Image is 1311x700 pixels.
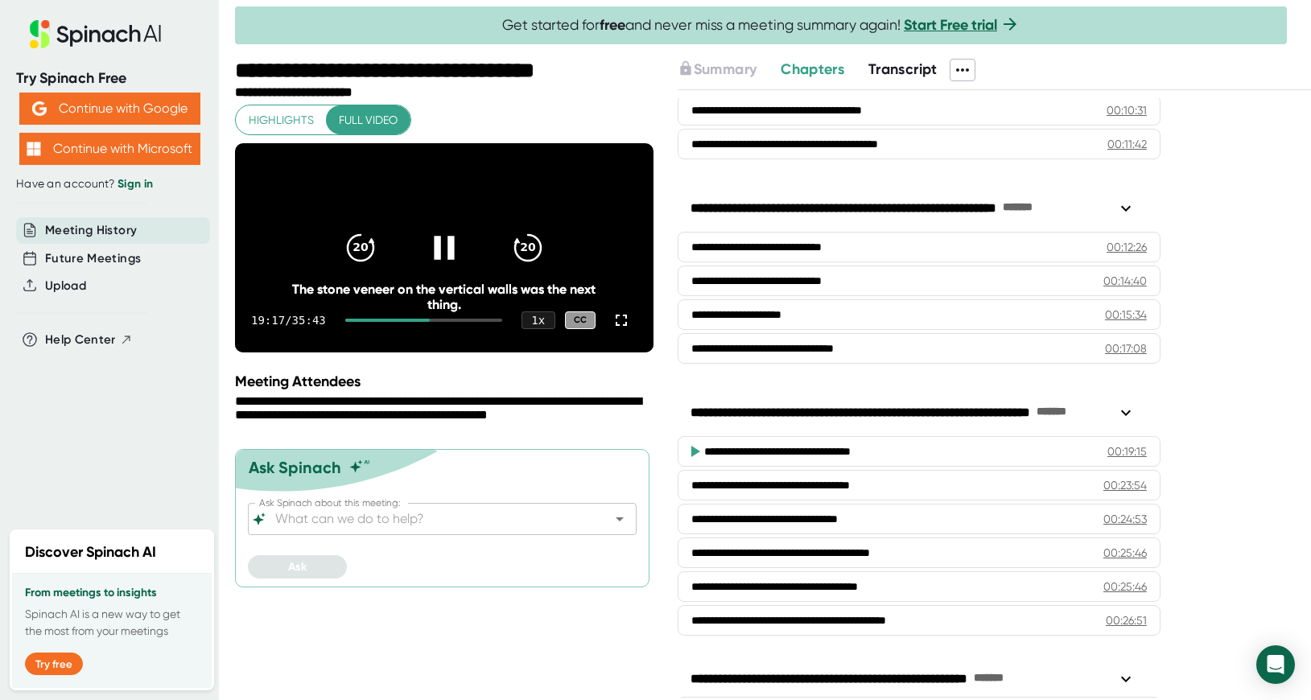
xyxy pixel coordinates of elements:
div: Have an account? [16,177,203,191]
h2: Discover Spinach AI [25,541,156,563]
button: Ask [248,555,347,579]
button: Open [608,508,631,530]
div: Upgrade to access [678,59,781,81]
div: 00:12:26 [1107,239,1147,255]
div: 00:24:53 [1103,511,1147,527]
div: 19:17 / 35:43 [251,314,326,327]
div: 00:26:51 [1106,612,1147,628]
span: Summary [694,60,757,78]
span: Help Center [45,331,116,349]
span: Highlights [249,110,314,130]
div: 00:14:40 [1103,273,1147,289]
p: Spinach AI is a new way to get the most from your meetings [25,606,199,640]
div: Try Spinach Free [16,69,203,88]
img: Aehbyd4JwY73AAAAAElFTkSuQmCC [32,101,47,116]
div: CC [565,311,596,330]
h3: From meetings to insights [25,587,199,599]
div: Open Intercom Messenger [1256,645,1295,684]
div: 00:23:54 [1103,477,1147,493]
button: Full video [326,105,410,135]
a: Start Free trial [904,16,997,34]
button: Try free [25,653,83,675]
span: Get started for and never miss a meeting summary again! [502,16,1020,35]
input: What can we do to help? [272,508,584,530]
button: Transcript [868,59,938,80]
div: Meeting Attendees [235,373,658,390]
button: Help Center [45,331,133,349]
div: 00:11:42 [1107,136,1147,152]
button: Continue with Google [19,93,200,125]
span: Full video [339,110,398,130]
a: Sign in [117,177,153,191]
div: Ask Spinach [249,458,341,477]
span: Ask [288,560,307,574]
div: 00:25:46 [1103,545,1147,561]
div: 00:10:31 [1107,102,1147,118]
div: 00:17:08 [1105,340,1147,356]
b: free [600,16,625,34]
button: Meeting History [45,221,137,240]
div: 00:25:46 [1103,579,1147,595]
button: Continue with Microsoft [19,133,200,165]
span: Chapters [781,60,844,78]
button: Summary [678,59,757,80]
button: Chapters [781,59,844,80]
span: Transcript [868,60,938,78]
div: The stone veneer on the vertical walls was the next thing. [277,282,612,312]
div: 00:15:34 [1105,307,1147,323]
button: Future Meetings [45,249,141,268]
div: 1 x [522,311,555,329]
button: Upload [45,277,86,295]
button: Highlights [236,105,327,135]
div: 00:19:15 [1107,443,1147,459]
